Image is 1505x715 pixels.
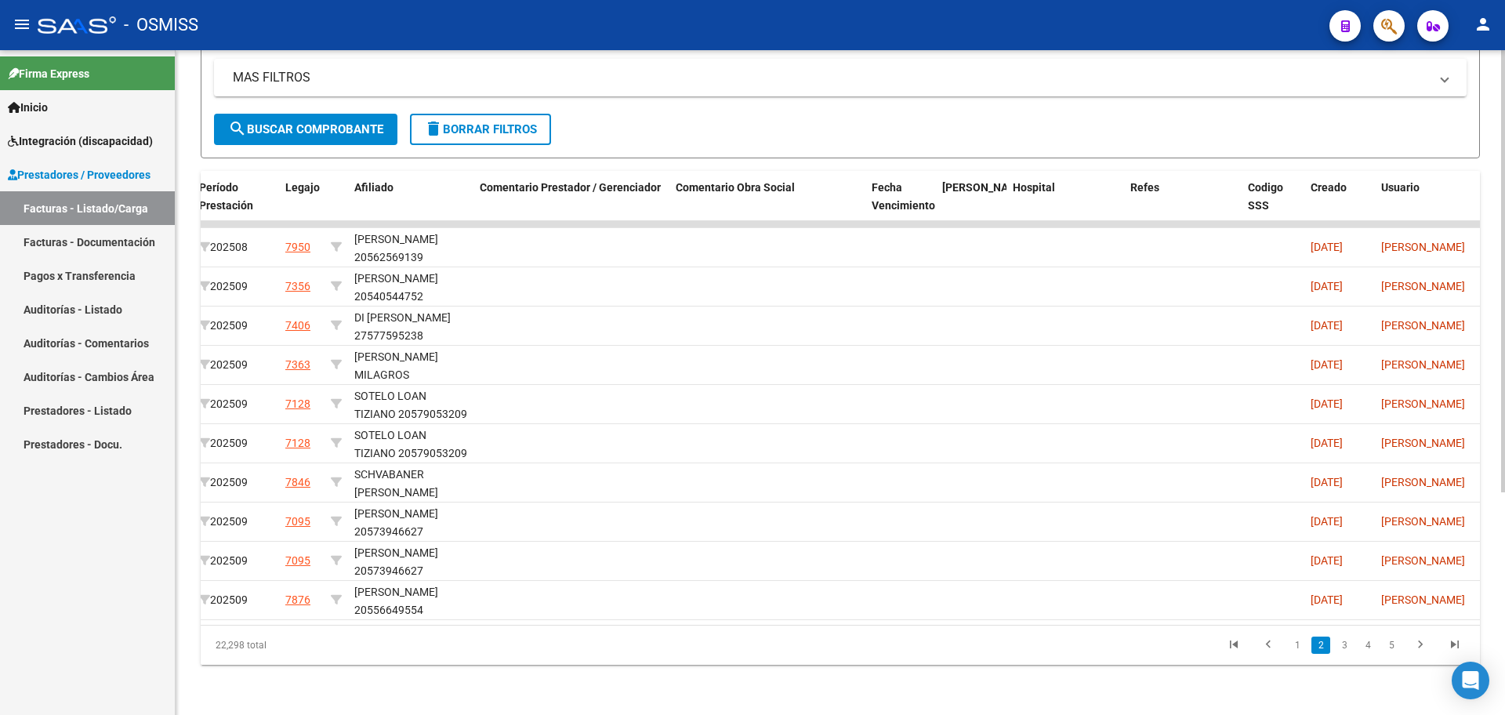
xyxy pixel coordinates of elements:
[1381,280,1465,292] span: [PERSON_NAME]
[354,426,467,463] div: SOTELO LOAN TIZIANO 20579053209
[285,591,310,609] div: 7876
[354,270,467,306] div: [PERSON_NAME] 20540544752
[199,241,248,253] span: 202508
[279,171,325,240] datatable-header-cell: Legajo
[1304,171,1375,240] datatable-header-cell: Creado
[1242,171,1304,240] datatable-header-cell: Codigo SSS
[354,505,467,541] div: [PERSON_NAME] 20573946627
[1381,515,1465,528] span: [PERSON_NAME]
[8,132,153,150] span: Integración (discapacidad)
[676,181,795,194] span: Comentario Obra Social
[285,181,320,194] span: Legajo
[285,552,310,570] div: 7095
[285,317,310,335] div: 7406
[1311,319,1343,332] span: [DATE]
[1311,476,1343,488] span: [DATE]
[1311,241,1343,253] span: [DATE]
[124,8,198,42] span: - OSMISS
[1381,319,1465,332] span: [PERSON_NAME]
[199,181,253,212] span: Período Prestación
[1311,515,1343,528] span: [DATE]
[1286,632,1309,659] li: page 1
[1219,637,1249,654] a: go to first page
[233,69,1429,86] mat-panel-title: MAS FILTROS
[228,122,383,136] span: Buscar Comprobante
[1333,632,1356,659] li: page 3
[1380,632,1403,659] li: page 5
[1335,637,1354,654] a: 3
[1381,181,1420,194] span: Usuario
[1124,171,1242,240] datatable-header-cell: Refes
[1248,181,1283,212] span: Codigo SSS
[199,358,248,371] span: 202509
[201,626,454,665] div: 22,298 total
[354,466,467,519] div: SCHVABANER [PERSON_NAME] 20584542412
[424,122,537,136] span: Borrar Filtros
[199,280,248,292] span: 202509
[1311,637,1330,654] a: 2
[1013,181,1055,194] span: Hospital
[1311,437,1343,449] span: [DATE]
[1381,593,1465,606] span: [PERSON_NAME]
[1381,476,1465,488] span: [PERSON_NAME]
[354,348,467,401] div: [PERSON_NAME] MILAGROS 27561072057
[936,171,1006,240] datatable-header-cell: Fecha Confimado
[1311,358,1343,371] span: [DATE]
[228,119,247,138] mat-icon: search
[193,171,279,240] datatable-header-cell: Período Prestación
[348,171,473,240] datatable-header-cell: Afiliado
[1253,637,1283,654] a: go to previous page
[942,181,1027,194] span: [PERSON_NAME]
[285,356,310,374] div: 7363
[199,593,248,606] span: 202509
[1381,397,1465,410] span: [PERSON_NAME]
[214,59,1467,96] mat-expansion-panel-header: MAS FILTROS
[1311,397,1343,410] span: [DATE]
[199,515,248,528] span: 202509
[199,476,248,488] span: 202509
[410,114,551,145] button: Borrar Filtros
[199,397,248,410] span: 202509
[1356,632,1380,659] li: page 4
[1311,593,1343,606] span: [DATE]
[1381,554,1465,567] span: [PERSON_NAME]
[1358,637,1377,654] a: 4
[13,15,31,34] mat-icon: menu
[354,544,467,580] div: [PERSON_NAME] 20573946627
[1381,358,1465,371] span: [PERSON_NAME]
[285,278,310,296] div: 7356
[199,319,248,332] span: 202509
[354,387,467,423] div: SOTELO LOAN TIZIANO 20579053209
[1381,437,1465,449] span: [PERSON_NAME]
[872,181,935,212] span: Fecha Vencimiento
[1452,662,1489,699] div: Open Intercom Messenger
[285,238,310,256] div: 7950
[285,395,310,413] div: 7128
[214,114,397,145] button: Buscar Comprobante
[8,65,89,82] span: Firma Express
[285,434,310,452] div: 7128
[1311,280,1343,292] span: [DATE]
[1382,637,1401,654] a: 5
[1381,241,1465,253] span: [PERSON_NAME]
[285,474,310,492] div: 7846
[8,99,48,116] span: Inicio
[199,437,248,449] span: 202509
[354,583,467,619] div: [PERSON_NAME] 20556649554
[669,171,865,240] datatable-header-cell: Comentario Obra Social
[480,181,661,194] span: Comentario Prestador / Gerenciador
[1474,15,1492,34] mat-icon: person
[865,171,936,240] datatable-header-cell: Fecha Vencimiento
[1309,632,1333,659] li: page 2
[1311,181,1347,194] span: Creado
[199,554,248,567] span: 202509
[354,181,393,194] span: Afiliado
[354,230,467,267] div: [PERSON_NAME] 20562569139
[1006,171,1124,240] datatable-header-cell: Hospital
[1405,637,1435,654] a: go to next page
[424,119,443,138] mat-icon: delete
[8,166,150,183] span: Prestadores / Proveedores
[285,513,310,531] div: 7095
[473,171,669,240] datatable-header-cell: Comentario Prestador / Gerenciador
[1440,637,1470,654] a: go to last page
